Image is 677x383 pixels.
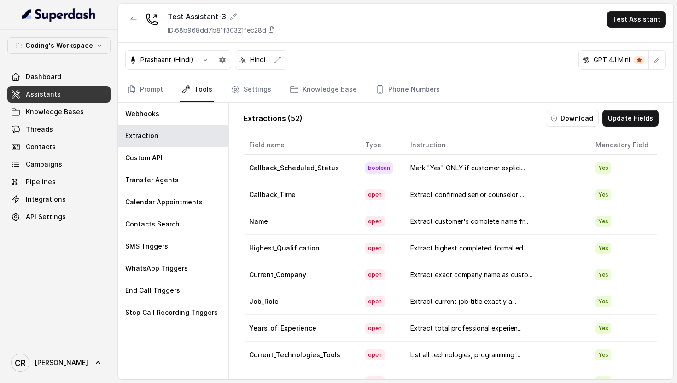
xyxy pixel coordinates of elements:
td: Callback_Scheduled_Status [245,155,358,181]
a: Knowledge base [288,77,359,102]
p: Prashaant (Hindi) [140,55,193,64]
p: Stop Call Recording Triggers [125,308,218,317]
span: Yes [595,269,611,280]
td: Mark "Yes" ONLY if customer explici... [403,155,588,181]
nav: Tabs [125,77,666,102]
span: open [365,189,385,200]
p: Extraction [125,131,158,140]
span: Threads [26,125,53,134]
td: Name [245,208,358,235]
button: Test Assistant [607,11,666,28]
p: Coding's Workspace [25,40,93,51]
span: Yes [595,323,611,334]
p: Calendar Appointments [125,197,203,207]
button: Coding's Workspace [7,37,111,54]
td: Current_Company [245,261,358,288]
td: Extract total professional experien... [403,315,588,342]
a: [PERSON_NAME] [7,350,111,376]
th: Mandatory Field [588,136,657,155]
span: Yes [595,296,611,307]
p: Webhooks [125,109,159,118]
a: Pipelines [7,174,111,190]
p: WhatsApp Triggers [125,264,188,273]
td: Current_Technologies_Tools [245,342,358,368]
a: Threads [7,121,111,138]
p: Contacts Search [125,220,180,229]
div: Test Assistant-3 [168,11,275,22]
a: Campaigns [7,156,111,173]
p: Transfer Agents [125,175,179,185]
td: Extract current job title exactly a... [403,288,588,315]
span: Contacts [26,142,56,151]
a: Phone Numbers [374,77,442,102]
span: Pipelines [26,177,56,186]
svg: openai logo [583,56,590,64]
span: Yes [595,189,611,200]
span: open [365,296,385,307]
td: Extract confirmed senior counselor ... [403,181,588,208]
td: List all technologies, programming ... [403,342,588,368]
a: Assistants [7,86,111,103]
a: Settings [229,77,273,102]
th: Type [358,136,403,155]
a: API Settings [7,209,111,225]
span: open [365,269,385,280]
th: Instruction [403,136,588,155]
a: Integrations [7,191,111,208]
td: Years_of_Experience [245,315,358,342]
p: Custom API [125,153,163,162]
a: Knowledge Bases [7,104,111,120]
a: Dashboard [7,69,111,85]
td: Extract highest completed formal ed... [403,235,588,261]
span: Yes [595,216,611,227]
img: light.svg [22,7,96,22]
span: open [365,323,385,334]
td: Job_Role [245,288,358,315]
span: open [365,216,385,227]
button: Download [546,110,599,127]
span: Campaigns [26,160,62,169]
a: Contacts [7,139,111,155]
span: Yes [595,349,611,360]
span: open [365,243,385,254]
p: SMS Triggers [125,242,168,251]
p: Extractions ( 52 ) [244,113,303,124]
span: Integrations [26,195,66,204]
span: Yes [595,162,611,174]
td: Extract customer's complete name fr... [403,208,588,235]
span: Knowledge Bases [26,107,84,116]
p: ID: 68b968dd7b81f30321fec28d [168,26,266,35]
span: Dashboard [26,72,61,81]
td: Highest_Qualification [245,235,358,261]
td: Extract exact company name as custo... [403,261,588,288]
button: Update Fields [602,110,659,127]
span: boolean [365,162,393,174]
th: Field name [245,136,358,155]
a: Prompt [125,77,165,102]
span: Yes [595,243,611,254]
p: GPT 4.1 Mini [594,55,630,64]
text: CR [15,358,26,368]
td: Callback_Time [245,181,358,208]
p: End Call Triggers [125,286,180,295]
span: [PERSON_NAME] [35,358,88,367]
a: Tools [180,77,214,102]
span: API Settings [26,212,66,221]
p: Hindi [250,55,265,64]
span: open [365,349,385,360]
span: Assistants [26,90,61,99]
